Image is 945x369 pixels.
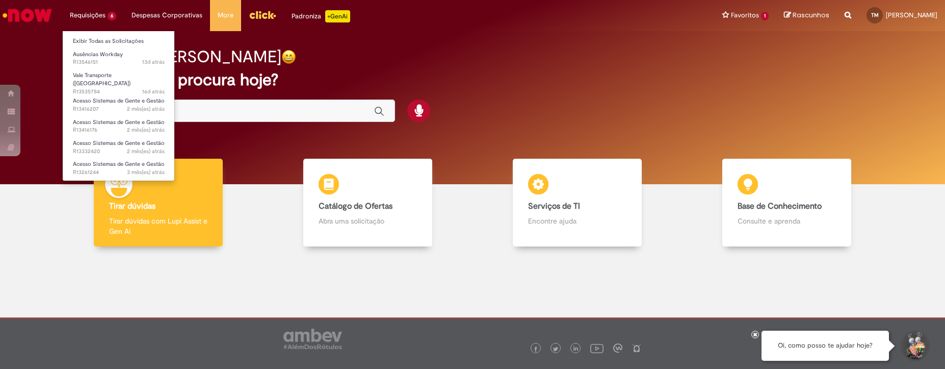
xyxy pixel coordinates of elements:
[1,5,54,26] img: ServiceNow
[86,71,859,89] h2: O que você procura hoje?
[533,347,538,352] img: logo_footer_facebook.png
[319,201,392,211] b: Catálogo de Ofertas
[793,10,829,20] span: Rascunhos
[127,126,165,134] span: 2 mês(es) atrás
[573,346,579,352] img: logo_footer_linkedin.png
[553,347,558,352] img: logo_footer_twitter.png
[73,71,130,87] span: Vale Transporte ([GEOGRAPHIC_DATA])
[142,58,165,66] span: 13d atrás
[73,118,165,126] span: Acesso Sistemas de Gente e Gestão
[899,331,930,361] button: Iniciar Conversa de Suporte
[528,201,580,211] b: Serviços de TI
[70,10,106,20] span: Requisições
[127,126,165,134] time: 14/08/2025 08:38:06
[132,10,202,20] span: Despesas Corporativas
[472,159,682,247] a: Serviços de TI Encontre ajuda
[73,88,165,96] span: R13535784
[73,51,123,58] span: Ausências Workday
[63,117,175,136] a: Aberto R13416176 : Acesso Sistemas de Gente e Gestão
[73,139,165,147] span: Acesso Sistemas de Gente e Gestão
[73,97,165,105] span: Acesso Sistemas de Gente e Gestão
[62,31,175,181] ul: Requisições
[127,147,165,155] time: 29/07/2025 10:44:38
[319,216,417,226] p: Abra uma solicitação
[738,201,822,211] b: Base de Conhecimento
[73,147,165,156] span: R13332420
[109,216,207,236] p: Tirar dúvidas com Lupi Assist e Gen Ai
[127,168,165,176] span: 3 mês(es) atrás
[73,168,165,177] span: R13261244
[63,138,175,157] a: Aberto R13332420 : Acesso Sistemas de Gente e Gestão
[73,105,165,113] span: R13416207
[142,88,165,95] time: 15/09/2025 13:43:19
[73,160,165,168] span: Acesso Sistemas de Gente e Gestão
[63,70,175,92] a: Aberto R13535784 : Vale Transporte (VT)
[127,105,165,113] time: 14/08/2025 08:45:47
[761,12,769,20] span: 1
[63,159,175,178] a: Aberto R13261244 : Acesso Sistemas de Gente e Gestão
[73,126,165,134] span: R13416176
[73,58,165,66] span: R13546151
[784,11,829,20] a: Rascunhos
[281,50,296,64] img: happy-face.png
[127,168,165,176] time: 08/07/2025 12:02:44
[142,88,165,95] span: 16d atrás
[142,58,165,66] time: 18/09/2025 09:54:38
[54,159,263,247] a: Tirar dúvidas Tirar dúvidas com Lupi Assist e Gen Ai
[86,48,281,66] h2: Bom dia, [PERSON_NAME]
[613,343,622,353] img: logo_footer_workplace.png
[325,10,350,22] p: +GenAi
[528,216,626,226] p: Encontre ajuda
[738,216,836,226] p: Consulte e aprenda
[63,36,175,47] a: Exibir Todas as Solicitações
[108,12,116,20] span: 6
[292,10,350,22] div: Padroniza
[263,159,472,247] a: Catálogo de Ofertas Abra uma solicitação
[731,10,759,20] span: Favoritos
[871,12,879,18] span: TM
[63,95,175,114] a: Aberto R13416207 : Acesso Sistemas de Gente e Gestão
[63,49,175,68] a: Aberto R13546151 : Ausências Workday
[109,201,155,211] b: Tirar dúvidas
[218,10,233,20] span: More
[249,7,276,22] img: click_logo_yellow_360x200.png
[590,341,603,355] img: logo_footer_youtube.png
[127,147,165,155] span: 2 mês(es) atrás
[886,11,937,19] span: [PERSON_NAME]
[283,329,342,349] img: logo_footer_ambev_rotulo_gray.png
[682,159,891,247] a: Base de Conhecimento Consulte e aprenda
[762,331,889,361] div: Oi, como posso te ajudar hoje?
[632,343,641,353] img: logo_footer_naosei.png
[127,105,165,113] span: 2 mês(es) atrás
